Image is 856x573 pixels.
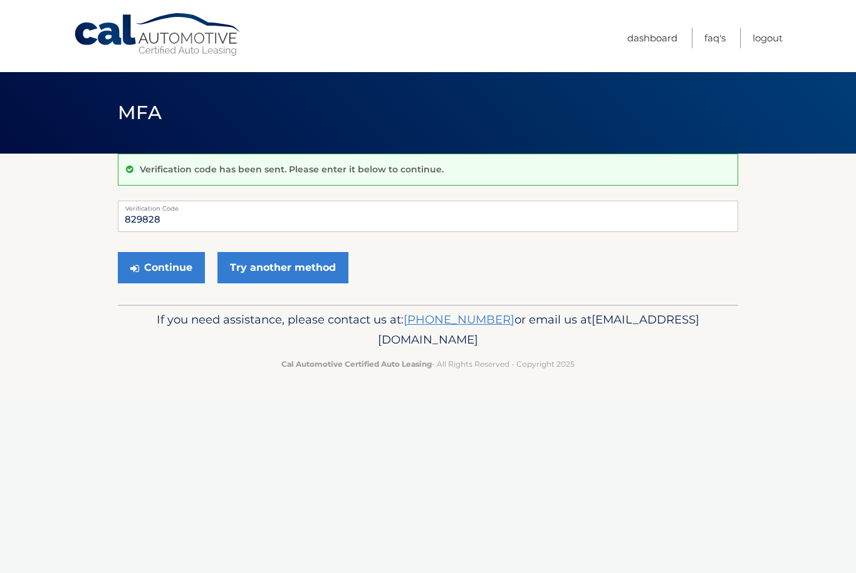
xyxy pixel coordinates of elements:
a: Try another method [217,252,348,283]
label: Verification Code [118,201,738,211]
button: Continue [118,252,205,283]
a: FAQ's [704,28,726,48]
p: Verification code has been sent. Please enter it below to continue. [140,164,444,175]
p: If you need assistance, please contact us at: or email us at [126,310,730,350]
p: - All Rights Reserved - Copyright 2025 [126,357,730,371]
a: Dashboard [627,28,677,48]
a: Cal Automotive [73,13,243,57]
strong: Cal Automotive Certified Auto Leasing [281,359,432,369]
input: Verification Code [118,201,738,232]
a: Logout [753,28,783,48]
span: [EMAIL_ADDRESS][DOMAIN_NAME] [378,312,699,347]
a: [PHONE_NUMBER] [404,312,514,327]
span: MFA [118,101,162,124]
